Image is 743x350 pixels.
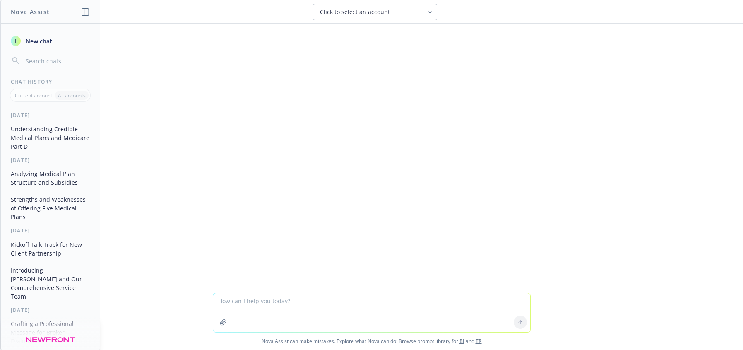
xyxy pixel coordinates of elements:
div: [DATE] [1,157,100,164]
div: [DATE] [1,112,100,119]
button: New chat [7,34,93,48]
button: Crafting a Professional Message for Broker Evaluation [7,317,93,348]
a: TR [476,338,482,345]
button: Kickoff Talk Track for New Client Partnership [7,238,93,260]
button: Understanding Credible Medical Plans and Medicare Part D [7,122,93,153]
input: Search chats [24,55,90,67]
h1: Nova Assist [11,7,50,16]
button: Strengths and Weaknesses of Offering Five Medical Plans [7,193,93,224]
p: All accounts [58,92,86,99]
span: Nova Assist can make mistakes. Explore what Nova can do: Browse prompt library for and [4,333,739,350]
div: [DATE] [1,307,100,314]
button: Introducing [PERSON_NAME] and Our Comprehensive Service Team [7,263,93,303]
div: Chat History [1,78,100,85]
button: Analyzing Medical Plan Structure and Subsidies [7,167,93,189]
p: Current account [15,92,52,99]
span: New chat [24,37,52,46]
span: Click to select an account [320,8,390,16]
div: [DATE] [1,227,100,234]
button: Click to select an account [313,4,437,20]
a: BI [459,338,464,345]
